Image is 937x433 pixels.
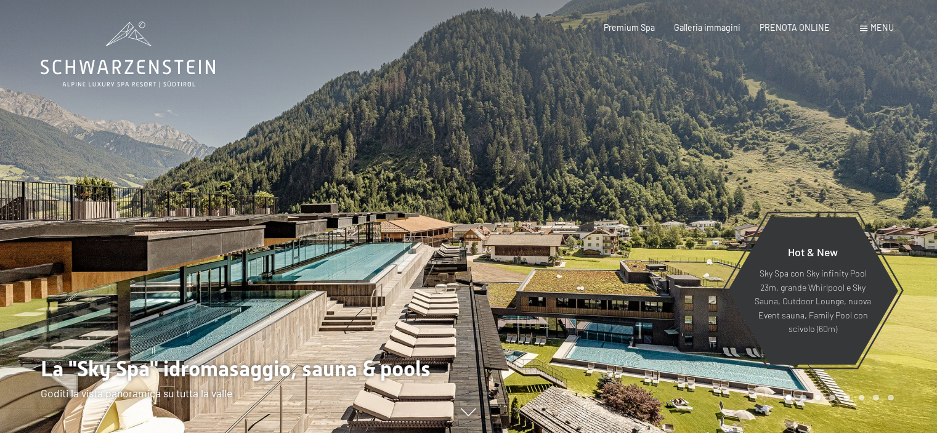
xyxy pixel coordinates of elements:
div: Carousel Page 4 [829,395,835,401]
span: Hot & New [788,245,838,259]
div: Carousel Page 6 [859,395,865,401]
p: Sky Spa con Sky infinity Pool 23m, grande Whirlpool e Sky Sauna, Outdoor Lounge, nuova Event saun... [754,267,872,336]
a: Galleria immagini [674,22,740,33]
div: Carousel Page 3 [815,395,821,401]
div: Carousel Page 1 (Current Slide) [785,395,792,401]
div: Carousel Page 5 [844,395,850,401]
a: Premium Spa [604,22,655,33]
div: Carousel Page 8 [888,395,894,401]
span: Menu [870,22,894,33]
div: Carousel Page 2 [800,395,806,401]
a: PRENOTA ONLINE [760,22,830,33]
a: Hot & New Sky Spa con Sky infinity Pool 23m, grande Whirlpool e Sky Sauna, Outdoor Lounge, nuova ... [727,216,899,365]
div: Carousel Page 7 [873,395,879,401]
div: Carousel Pagination [781,395,893,401]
